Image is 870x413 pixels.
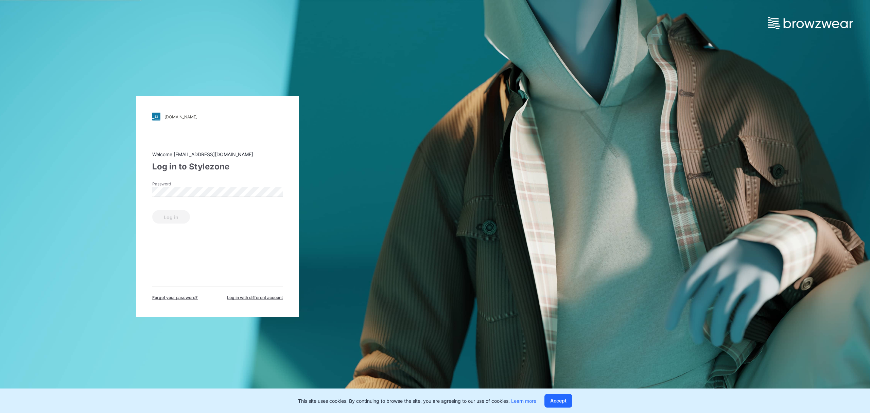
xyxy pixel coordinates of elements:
a: Learn more [511,398,536,404]
div: Welcome [EMAIL_ADDRESS][DOMAIN_NAME] [152,151,283,158]
span: Log in with different account [227,295,283,301]
img: browzwear-logo.e42bd6dac1945053ebaf764b6aa21510.svg [768,17,853,29]
div: Log in to Stylezone [152,161,283,173]
p: This site uses cookies. By continuing to browse the site, you are agreeing to our use of cookies. [298,397,536,404]
a: [DOMAIN_NAME] [152,113,283,121]
button: Accept [544,394,572,408]
label: Password [152,181,200,187]
img: stylezone-logo.562084cfcfab977791bfbf7441f1a819.svg [152,113,160,121]
div: [DOMAIN_NAME] [164,114,197,119]
span: Forget your password? [152,295,198,301]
